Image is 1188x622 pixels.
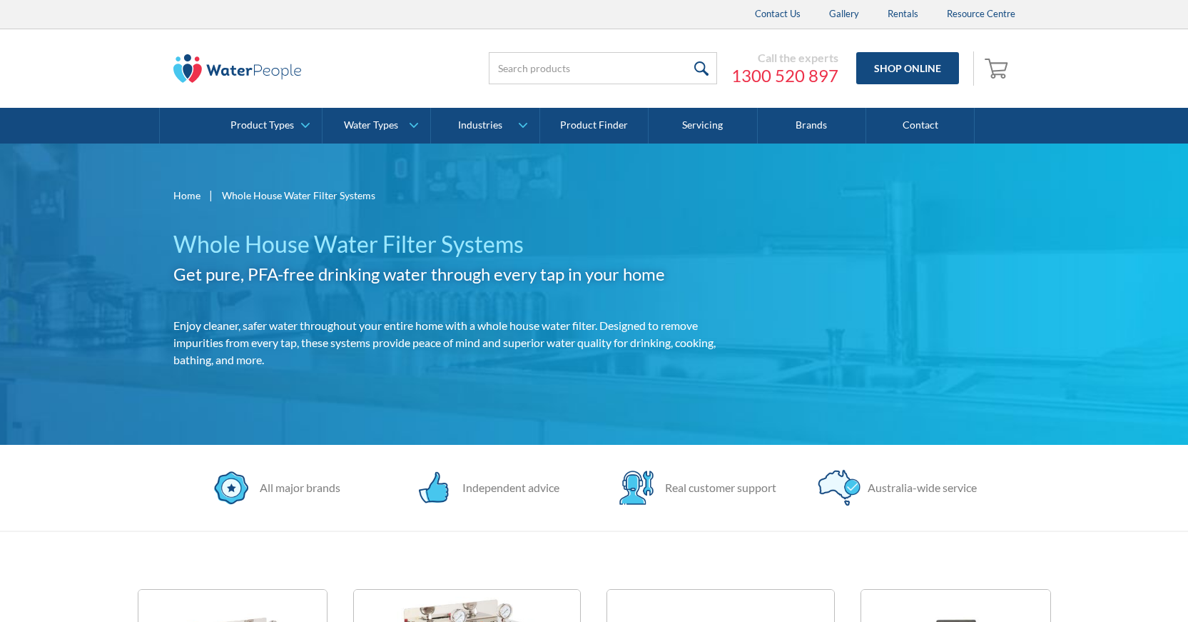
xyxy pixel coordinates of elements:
[173,227,721,261] h1: Whole House Water Filter Systems
[230,119,294,131] div: Product Types
[981,51,1015,86] a: Open empty cart
[540,108,649,144] a: Product Finder
[489,52,717,84] input: Search products
[173,188,200,203] a: Home
[253,479,340,496] div: All major brands
[866,108,975,144] a: Contact
[985,56,1012,79] img: shopping cart
[173,54,302,83] img: The Water People
[208,186,215,204] div: |
[173,317,721,368] p: Enjoy cleaner, safer water throughout your entire home with a whole house water filter. Designed ...
[344,119,398,131] div: Water Types
[731,51,838,65] div: Call the experts
[222,188,375,203] div: Whole House Water Filter Systems
[323,108,430,144] a: Water Types
[458,119,502,131] div: Industries
[860,479,977,496] div: Australia-wide service
[431,108,539,144] a: Industries
[856,52,959,84] a: Shop Online
[649,108,757,144] a: Servicing
[173,261,721,287] h2: Get pure, PFA-free drinking water through every tap in your home
[758,108,866,144] a: Brands
[658,479,776,496] div: Real customer support
[214,108,322,144] a: Product Types
[731,65,838,86] a: 1300 520 897
[455,479,559,496] div: Independent advice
